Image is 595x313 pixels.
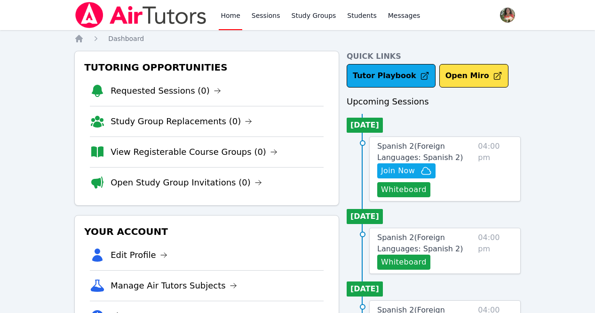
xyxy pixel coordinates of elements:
[111,279,237,292] a: Manage Air Tutors Subjects
[347,64,436,88] a: Tutor Playbook
[377,142,463,162] span: Spanish 2 ( Foreign Languages: Spanish 2 )
[74,34,521,43] nav: Breadcrumb
[377,255,430,270] button: Whiteboard
[377,232,474,255] a: Spanish 2(Foreign Languages: Spanish 2)
[377,182,430,197] button: Whiteboard
[111,145,278,159] a: View Registerable Course Groups (0)
[347,95,521,108] h3: Upcoming Sessions
[111,176,262,189] a: Open Study Group Invitations (0)
[347,209,383,224] li: [DATE]
[347,118,383,133] li: [DATE]
[82,59,331,76] h3: Tutoring Opportunities
[478,141,513,197] span: 04:00 pm
[111,249,167,262] a: Edit Profile
[388,11,420,20] span: Messages
[347,281,383,297] li: [DATE]
[377,233,463,253] span: Spanish 2 ( Foreign Languages: Spanish 2 )
[111,84,221,97] a: Requested Sessions (0)
[439,64,508,88] button: Open Miro
[108,35,144,42] span: Dashboard
[82,223,331,240] h3: Your Account
[111,115,252,128] a: Study Group Replacements (0)
[347,51,521,62] h4: Quick Links
[377,141,474,163] a: Spanish 2(Foreign Languages: Spanish 2)
[108,34,144,43] a: Dashboard
[74,2,207,28] img: Air Tutors
[478,232,513,270] span: 04:00 pm
[377,163,436,178] button: Join Now
[381,165,415,177] span: Join Now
